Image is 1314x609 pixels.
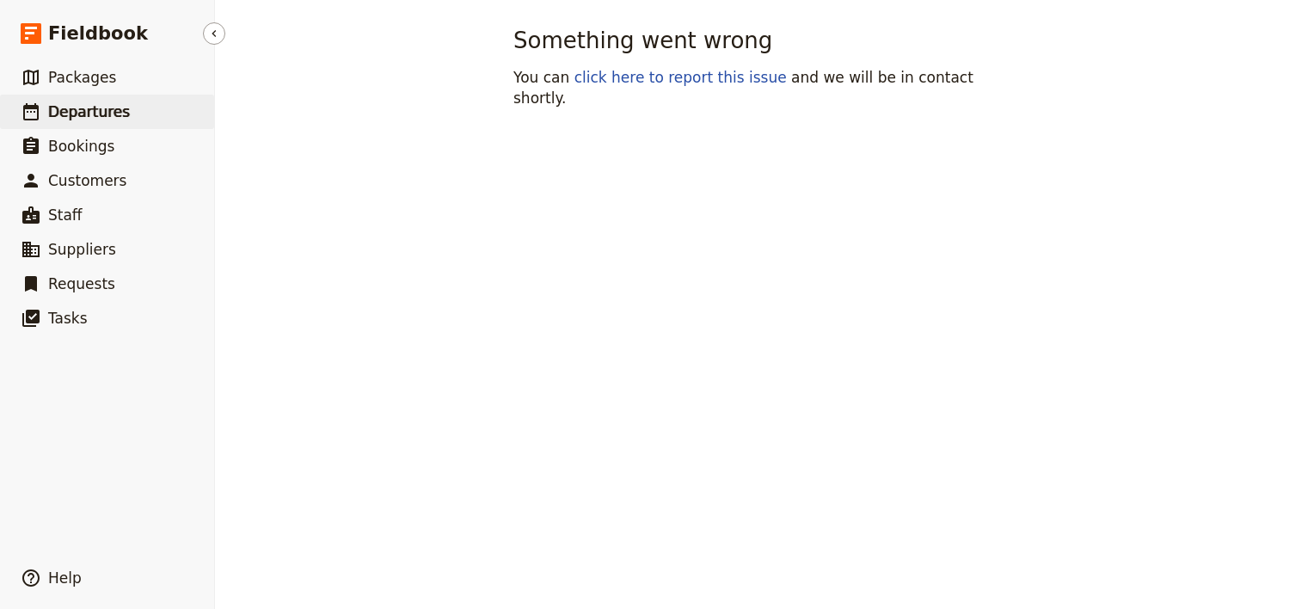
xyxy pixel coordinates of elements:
[48,138,114,155] span: Bookings
[513,28,1016,53] h1: Something went wrong
[48,206,83,224] span: Staff
[48,241,116,258] span: Suppliers
[48,172,126,189] span: Customers
[48,21,148,46] span: Fieldbook
[48,69,116,86] span: Packages
[48,310,88,327] span: Tasks
[513,67,1016,108] p: You can and we will be in contact shortly.
[203,22,225,45] button: Hide menu
[48,275,115,292] span: Requests
[48,569,82,587] span: Help
[48,103,130,120] span: Departures
[574,69,787,86] a: click here to report this issue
